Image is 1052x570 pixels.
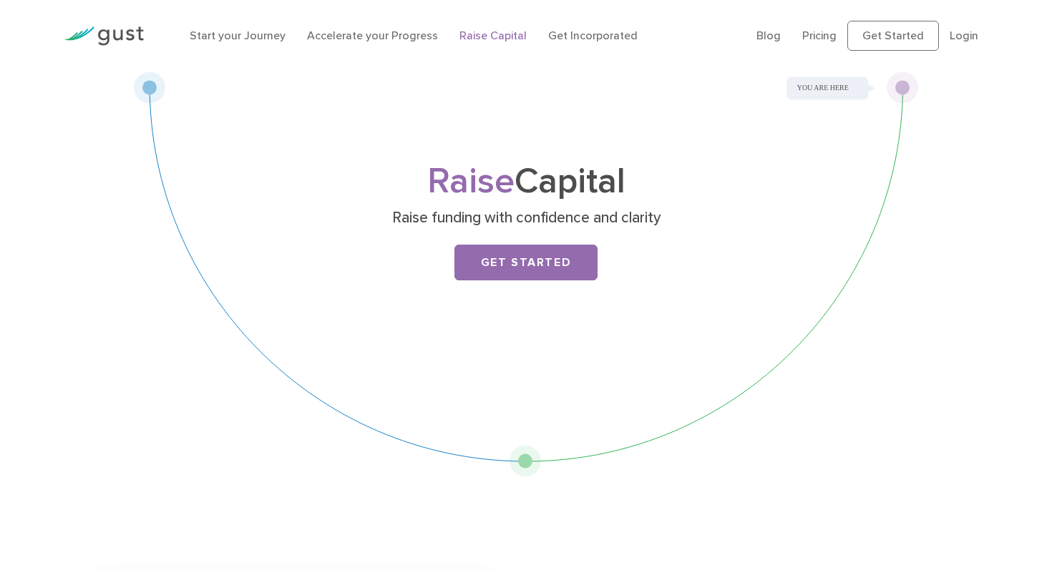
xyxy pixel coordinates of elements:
[190,29,286,42] a: Start your Journey
[427,160,515,202] span: Raise
[548,29,638,42] a: Get Incorporated
[249,208,804,228] p: Raise funding with confidence and clarity
[459,29,527,42] a: Raise Capital
[454,245,598,280] a: Get Started
[307,29,438,42] a: Accelerate your Progress
[802,29,837,42] a: Pricing
[64,26,144,46] img: Gust Logo
[756,29,781,42] a: Blog
[847,21,939,51] a: Get Started
[950,29,978,42] a: Login
[243,165,809,198] h1: Capital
